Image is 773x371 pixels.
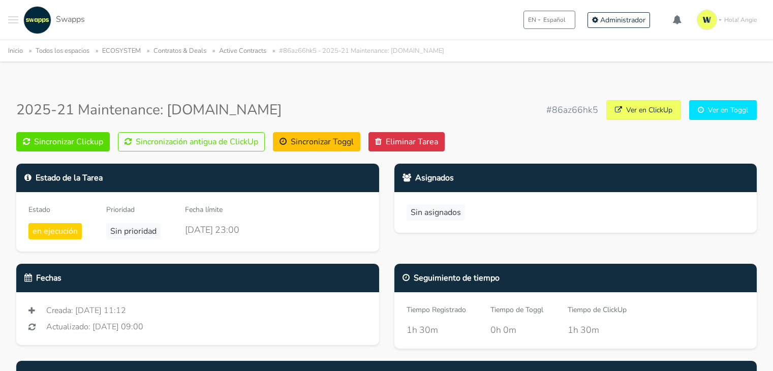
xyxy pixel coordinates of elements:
[693,6,765,34] a: Hola! Angie
[36,46,89,55] a: Todos los espacios
[56,14,85,25] span: Swapps
[273,132,360,151] button: Sincronizar Toggl
[16,264,379,292] div: Fechas
[568,304,627,315] div: Tiempo de ClickUp
[102,46,141,55] a: ECOSYSTEM
[118,132,265,151] button: Sincronización antigua de ClickUp
[16,164,379,192] div: Estado de la Tarea
[46,321,143,333] span: Actualizado: [DATE] 09:00
[490,304,543,315] div: Tiempo de Toggl
[185,204,239,215] div: Fecha límite
[600,15,645,25] span: Administrador
[368,132,445,151] button: Eliminar Tarea
[568,323,627,336] div: 1h 30m
[219,46,266,55] a: Active Contracts
[407,304,466,315] div: Tiempo Registrado
[28,204,82,215] div: Estado
[490,323,543,336] div: 0h 0m
[16,132,110,151] button: Sincronizar Clickup
[523,11,575,29] button: ENEspañol
[23,6,51,34] img: swapps-linkedin-v2.jpg
[268,45,444,57] li: #86az66hk5 - 2025-21 Maintenance: [DOMAIN_NAME]
[407,323,466,336] div: 1h 30m
[407,204,465,221] span: Sin asignados
[546,103,598,116] span: #86az66hk5
[724,15,757,24] span: Hola! Angie
[106,223,161,239] span: Sin prioridad
[106,204,161,215] div: Prioridad
[394,264,757,292] div: Seguimiento de tiempo
[8,6,18,34] button: Toggle navigation menu
[16,102,282,119] h3: 2025-21 Maintenance: [DOMAIN_NAME]
[689,100,757,120] a: Ver en Toggl
[606,100,681,120] a: Ver en ClickUp
[697,10,717,30] img: isotipo-3-3e143c57.png
[543,15,566,24] span: Español
[8,46,23,55] a: Inicio
[588,12,650,28] a: Administrador
[46,304,126,317] span: Creada: [DATE] 11:12
[28,223,82,239] span: en ejecución
[394,164,757,192] div: Asignados
[185,223,239,236] div: [DATE] 23:00
[153,46,206,55] a: Contratos & Deals
[21,6,85,34] a: Swapps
